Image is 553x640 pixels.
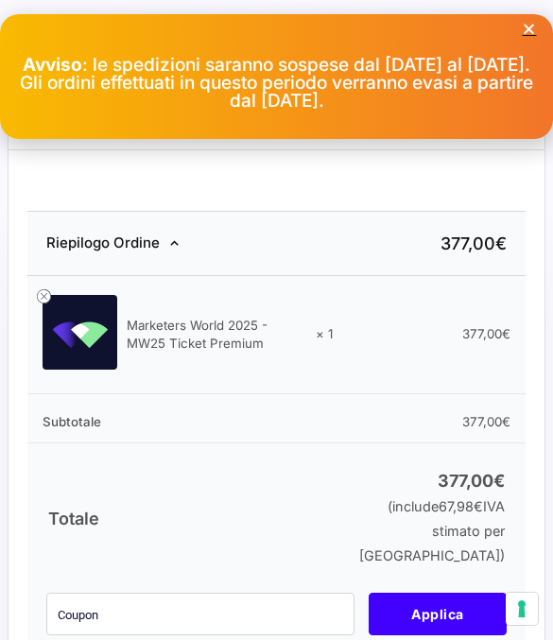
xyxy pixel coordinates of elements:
span: Riepilogo Ordine [46,234,160,251]
strong: Avviso [23,54,82,76]
th: Subtotale [27,393,342,443]
strong: × 1 [316,325,333,343]
span: € [493,471,505,491]
img: Marketers World 2025 - MW25 Ticket Premium [43,295,118,371]
span: € [495,234,507,253]
span: € [502,414,510,429]
div: Marketers World 2025 - MW25 Ticket Premium [127,317,302,352]
input: Coupon [46,593,354,635]
bdi: 377,00 [462,414,510,429]
iframe: Customerly Messenger Launcher [15,566,72,623]
p: : le spedizioni saranno sospese dal [DATE] al [DATE]. Gli ordini effettuati in questo periodo ver... [9,56,544,110]
bdi: 377,00 [438,471,505,491]
button: Le tue preferenze relative al consenso per le tecnologie di tracciamento [506,593,538,625]
th: Totale [27,443,342,593]
button: Applica [369,593,507,635]
small: (include IVA stimato per [GEOGRAPHIC_DATA]) [359,498,505,563]
bdi: 377,00 [462,326,510,341]
span: € [474,498,483,514]
span: 67,98 [439,498,483,514]
span: € [502,326,510,341]
a: Close [522,22,536,36]
bdi: 377,00 [441,234,507,253]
